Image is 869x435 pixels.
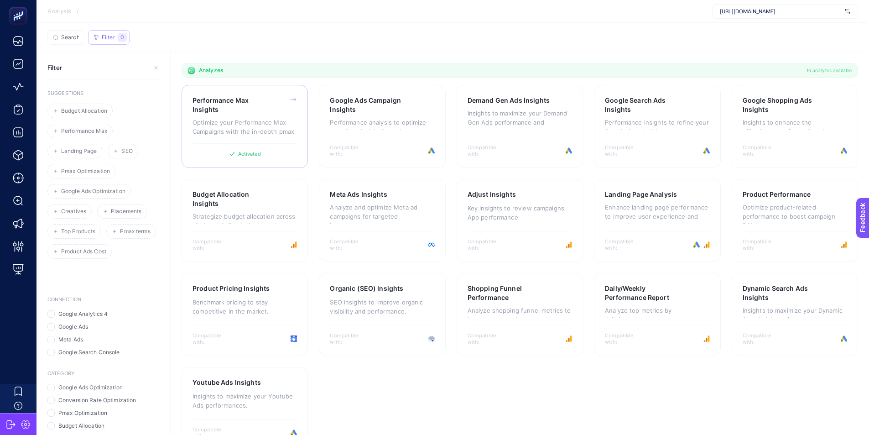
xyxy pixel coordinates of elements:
[61,188,125,195] span: Google Ads Optimization
[468,238,509,251] span: Compatible with:
[102,34,115,41] span: Filter
[47,8,71,15] span: Analysis
[468,96,550,105] h3: Demand Gen Ads Insights
[193,332,234,345] span: Compatible with:
[457,179,583,262] a: Adjust InsightsKey insights to review campaigns App performanceCompatible with:
[88,30,130,45] button: Filter0
[58,310,108,318] span: Google Analytics 4
[61,128,107,135] span: Performance Max
[193,212,297,224] p: Strategize budget allocation across all channels for optimal results.
[193,284,275,294] h3: Product Pricing Insights
[594,179,720,262] a: Landing Page AnalysisEnhance landing page performance to improve user experience and conversion r...
[58,422,104,430] span: Budget Allocation
[120,228,150,235] span: Pmax terms
[457,273,583,356] a: Shopping Funnel PerformanceAnalyze shopping funnel metrics to improve conversion rates.Compatible...
[743,96,825,114] h3: Google Shopping Ads Insights
[605,306,709,318] p: Analyze top metrics by daily/weekly.
[605,203,709,224] p: Enhance landing page performance to improve user experience and conversion rates.
[61,228,95,235] span: Top Products
[61,168,110,175] span: Pmax Optimization
[732,273,858,356] a: Dynamic Search Ads InsightsInsights to maximize your Dynamic Search Ads performances.Compatible w...
[319,85,445,168] a: Google Ads Campaign InsightsPerformance analysis to optimize your Google Ads Campaigns.Compatible...
[605,96,687,114] h3: Google Search Ads Insights
[193,190,275,208] h3: Budget Allocation Insights
[807,67,852,74] span: 16 analyzes available
[319,179,445,262] a: Meta Ads InsightsAnalyze and optimize Meta ad campaigns for targeted improvements.Compatible with:
[77,7,79,15] span: /
[182,179,308,262] a: Budget Allocation InsightsStrategize budget allocation across all channels for optimal results.Co...
[330,144,371,157] span: Compatible with:
[330,96,412,114] h3: Google Ads Campaign Insights
[193,378,275,388] h3: Youtube Ads Insights
[58,323,88,330] span: Google Ads
[182,273,308,356] a: Product Pricing InsightsBenchmark pricing to stay competitive in the market.Compatible with:
[182,85,308,168] a: Performance Max InsightsOptimize your Performance Max Campaigns with the in-depth pmax insights.A...
[605,238,646,251] span: Compatible with:
[605,190,687,199] h3: Landing Page Analysis
[732,85,858,168] a: Google Shopping Ads InsightsInsights to enhance the effectiveness of your Google Shopping campaig...
[594,85,720,168] a: Google Search Ads InsightsPerformance insights to refine your Google Search Ads strategy.Compatib...
[743,284,825,302] h3: Dynamic Search Ads Insights
[193,118,297,136] p: Optimize your Performance Max Campaigns with the in-depth pmax insights.
[58,384,123,391] span: Google Ads Optimization
[457,85,583,168] a: Demand Gen Ads InsightsInsights to maximize your Demand Gen Ads performance and placements.Compat...
[193,298,297,317] p: Benchmark pricing to stay competitive in the market.
[468,109,572,130] p: Insights to maximize your Demand Gen Ads performance and placements.
[199,67,223,74] span: Analyzes
[330,190,412,199] h3: Meta Ads Insights
[58,336,83,343] span: Meta Ads
[845,7,850,16] img: arrow-swap.svg
[468,332,509,345] span: Compatible with:
[330,118,434,130] p: Performance analysis to optimize your Google Ads Campaigns.
[743,332,784,345] span: Compatible with:
[193,238,234,251] span: Compatible with:
[468,144,509,157] span: Compatible with:
[61,208,86,215] span: Creatives
[47,371,158,377] h3: CATEGORY
[193,392,297,411] p: Insights to maximize your Youtube Ads performances.
[594,273,720,356] a: Daily/Weekly Performance ReportAnalyze top metrics by daily/weekly.Compatible with:
[743,118,847,130] p: Insights to enhance the effectiveness of your Google Shopping campaigns.
[330,203,434,224] p: Analyze and optimize Meta ad campaigns for targeted improvements.
[47,297,158,303] h3: CONNECTION
[330,284,412,294] h3: Organic (SEO) Insights
[743,144,784,157] span: Compatible with:
[238,151,261,157] span: Activated
[111,208,141,215] span: Placements
[468,190,550,200] h3: Adjust Insights
[468,204,572,223] p: Key insights to review campaigns App performance
[61,148,97,155] span: Landing Page
[605,144,646,157] span: Compatible with:
[47,63,62,72] span: Filter
[605,332,646,345] span: Compatible with:
[193,96,275,114] h3: Performance Max Insights
[61,108,107,115] span: Budget Allocation
[330,238,371,251] span: Compatible with:
[47,90,158,96] h3: SUGGESTIONS
[61,248,106,255] span: Product Ads Cost
[58,409,107,417] span: Pmax Optimization
[468,284,550,302] h3: Shopping Funnel Performance
[319,273,445,356] a: Organic (SEO) InsightsSEO insights to improve organic visibility and performance.Compatible with:
[120,34,124,41] span: 0
[743,190,825,199] h3: Product Performance
[61,34,79,41] input: Search
[468,306,572,318] p: Analyze shopping funnel metrics to improve conversion rates.
[330,298,434,317] p: SEO insights to improve organic visibility and performance.
[330,332,371,345] span: Compatible with:
[5,3,35,10] span: Feedback
[605,118,709,130] p: Performance insights to refine your Google Search Ads strategy.
[732,179,858,262] a: Product PerformanceOptimize product-related performance to boost campaign ROI.Compatible with:
[58,397,136,404] span: Conversion Rate Optimization
[58,349,120,356] span: Google Search Console
[121,148,132,155] span: SEO
[605,284,687,302] h3: Daily/Weekly Performance Report
[743,306,847,318] p: Insights to maximize your Dynamic Search Ads performances.
[720,8,841,15] span: [URL][DOMAIN_NAME]
[743,238,784,251] span: Compatible with:
[743,203,847,224] p: Optimize product-related performance to boost campaign ROI.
